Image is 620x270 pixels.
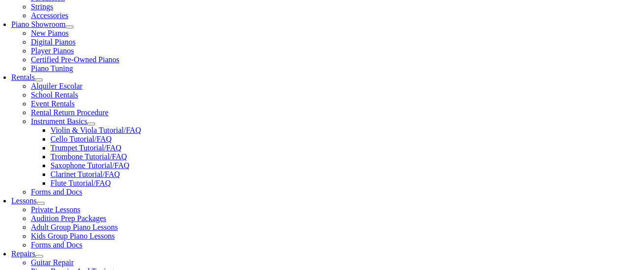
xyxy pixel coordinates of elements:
[31,82,82,90] a: Alquiler Escolar
[31,258,74,267] a: Guitar Repair
[31,64,73,73] a: Piano Tuning
[31,47,74,55] a: Player Pianos
[35,78,43,81] button: Open submenu of Rentals
[37,202,45,205] button: Open submenu of Lessons
[31,29,69,37] a: New Pianos
[31,108,108,117] a: Rental Return Procedure
[31,99,74,108] a: Event Rentals
[31,117,87,125] a: Instrument Basics
[31,38,75,46] a: Digital Pianos
[31,91,78,99] a: School Rentals
[50,161,129,170] a: Saxophone Tutorial/FAQ
[50,152,127,161] a: Trombone Tutorial/FAQ
[50,126,141,134] a: Violin & Viola Tutorial/FAQ
[31,214,106,222] a: Audition Prep Packages
[31,205,80,214] a: Private Lessons
[31,223,118,231] a: Adult Group Piano Lessons
[11,20,66,28] a: Piano Showroom
[50,144,121,152] a: Trumpet Tutorial/FAQ
[11,73,35,81] a: Rentals
[50,170,120,178] a: Clarinet Tutorial/FAQ
[11,196,37,205] a: Lessons
[31,241,82,249] a: Forms and Docs
[31,11,68,20] a: Accessories
[31,55,119,64] a: Certified Pre-Owned Pianos
[87,123,95,125] button: Open submenu of Instrument Basics
[11,249,35,258] a: Repairs
[31,232,115,240] a: Kids Group Piano Lessons
[50,179,111,187] a: Flute Tutorial/FAQ
[31,2,53,11] a: Strings
[50,135,112,143] a: Cello Tutorial/FAQ
[66,25,74,28] button: Open submenu of Piano Showroom
[31,188,82,196] a: Forms and Docs
[35,255,43,258] button: Open submenu of Repairs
